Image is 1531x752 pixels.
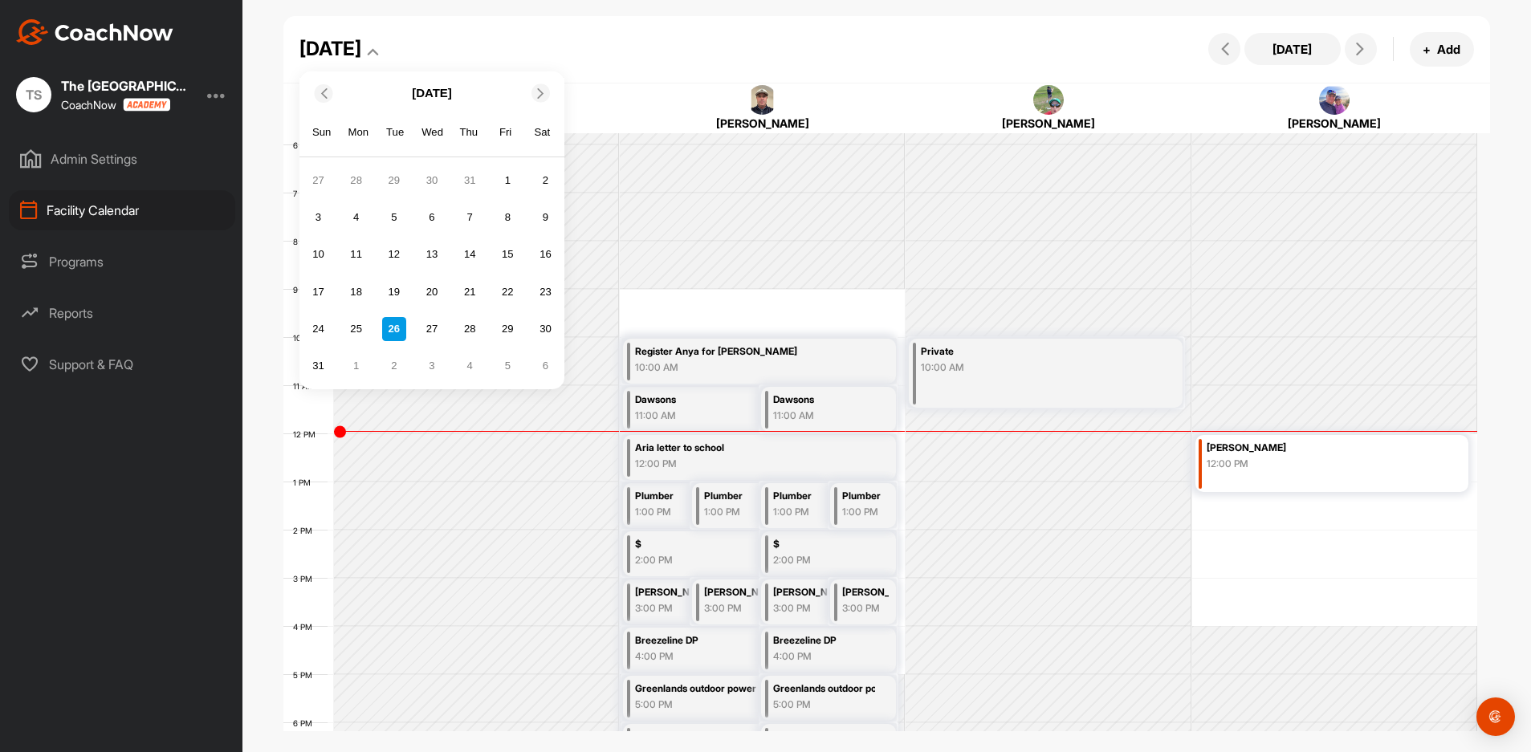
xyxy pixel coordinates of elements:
div: Choose Sunday, August 24th, 2025 [306,317,330,341]
div: Choose Tuesday, August 5th, 2025 [382,205,406,230]
div: Choose Friday, August 29th, 2025 [495,317,519,341]
div: 3:00 PM [704,601,806,616]
div: Choose Sunday, August 3rd, 2025 [306,205,330,230]
div: 3:00 PM [773,601,875,616]
div: TS [16,77,51,112]
div: Breezeline DP [773,632,875,650]
div: Private [921,343,1134,361]
div: 2:00 PM [635,553,848,567]
div: [PERSON_NAME] [644,115,882,132]
div: 3:00 PM [635,601,737,616]
div: Wed [421,122,442,143]
div: Programs [9,242,235,282]
div: Choose Friday, August 15th, 2025 [495,242,519,266]
div: Choose Sunday, August 10th, 2025 [306,242,330,266]
div: Reports [9,293,235,333]
div: 11 AM [283,381,331,391]
div: 2 PM [283,526,328,535]
div: Choose Tuesday, August 26th, 2025 [382,317,406,341]
img: square_ef7e4294bbb976b8b61bd9392d7eb973.jpg [1033,85,1064,116]
div: Tue [385,122,405,143]
div: 7 AM [283,189,328,198]
div: [PERSON_NAME] [1207,439,1419,457]
div: Admin Settings [9,139,235,179]
div: Choose Wednesday, July 30th, 2025 [420,169,444,193]
div: 1:00 PM [842,505,889,519]
div: 8 AM [283,237,329,246]
div: 4:00 PM [773,649,875,664]
img: square_ff91fa2d4c7bf0bb9eb2abae7d1dde7d.jpg [1319,85,1350,116]
div: Choose Thursday, August 28th, 2025 [458,317,482,341]
div: Choose Sunday, August 31st, 2025 [306,354,330,378]
div: Choose Saturday, August 9th, 2025 [534,205,558,230]
div: Choose Saturday, August 23rd, 2025 [534,279,558,303]
div: Choose Wednesday, August 13th, 2025 [420,242,444,266]
div: [DATE] [299,35,361,63]
div: 3:00 PM [842,601,889,616]
div: Choose Friday, September 5th, 2025 [495,354,519,378]
div: The [GEOGRAPHIC_DATA] [61,79,189,92]
div: Choose Saturday, August 2nd, 2025 [534,169,558,193]
div: 5:00 PM [773,697,875,712]
div: 4:00 PM [635,649,848,664]
div: Choose Friday, August 1st, 2025 [495,169,519,193]
div: Choose Friday, August 22nd, 2025 [495,279,519,303]
div: Choose Tuesday, August 12th, 2025 [382,242,406,266]
div: Choose Thursday, August 21st, 2025 [458,279,482,303]
div: [PERSON_NAME] [842,583,889,602]
div: 1:00 PM [635,505,737,519]
img: square_b52d1501a978de8e22e83a0725543a59.jpg [747,85,778,116]
div: 1:00 PM [704,505,806,519]
div: Plumber [842,487,889,506]
div: 6 AM [283,140,329,150]
div: 12:00 PM [1207,457,1419,471]
div: Support & FAQ [9,344,235,384]
div: $ [773,535,875,554]
div: Thu [458,122,479,143]
div: Choose Saturday, August 30th, 2025 [534,317,558,341]
div: Choose Sunday, August 17th, 2025 [306,279,330,303]
div: Choose Wednesday, September 3rd, 2025 [420,354,444,378]
div: 11:00 AM [635,409,848,423]
div: Plumber [635,487,737,506]
div: 12:00 PM [635,457,848,471]
div: 5 PM [283,670,328,680]
div: 3 PM [283,574,328,583]
div: 10:00 AM [921,360,1134,375]
div: [PERSON_NAME] [704,583,806,602]
div: Choose Monday, August 18th, 2025 [344,279,368,303]
div: 1:00 PM [773,505,875,519]
div: Choose Monday, September 1st, 2025 [344,354,368,378]
img: CoachNow acadmey [123,98,170,112]
div: Choose Saturday, August 16th, 2025 [534,242,558,266]
div: Choose Tuesday, September 2nd, 2025 [382,354,406,378]
div: Choose Thursday, September 4th, 2025 [458,354,482,378]
div: Sat [532,122,553,143]
div: Choose Tuesday, July 29th, 2025 [382,169,406,193]
div: Plumber [773,487,875,506]
div: Register Anya for [PERSON_NAME] [635,343,848,361]
div: Breezeline DP [635,632,848,650]
div: Open Intercom Messenger [1476,697,1515,736]
div: Fri [495,122,516,143]
div: 2:00 PM [773,553,875,567]
div: Aria letter to school [635,439,848,457]
div: 6 PM [283,718,328,728]
div: Choose Thursday, July 31st, 2025 [458,169,482,193]
div: Plumber [704,487,806,506]
button: +Add [1410,32,1474,67]
div: Choose Monday, July 28th, 2025 [344,169,368,193]
div: Choose Friday, August 8th, 2025 [495,205,519,230]
div: Chase Bank [635,728,848,746]
div: [PERSON_NAME] [1215,115,1453,132]
div: Choose Tuesday, August 19th, 2025 [382,279,406,303]
div: 4 PM [283,622,328,632]
div: Sun [311,122,332,143]
div: Choose Wednesday, August 20th, 2025 [420,279,444,303]
div: Greenlands outdoor power equipment [635,680,848,698]
div: [PERSON_NAME] [635,583,737,602]
div: Greenlands outdoor power equipment [773,680,875,698]
div: 5:00 PM [635,697,848,712]
div: 12 PM [283,429,332,439]
div: Choose Wednesday, August 27th, 2025 [420,317,444,341]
